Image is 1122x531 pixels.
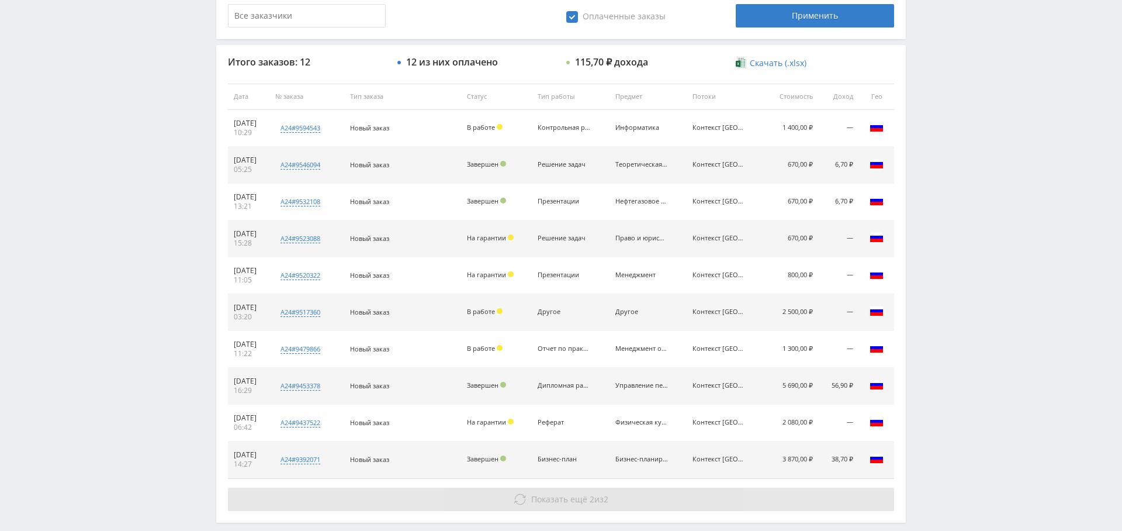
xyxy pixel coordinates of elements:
[615,308,668,316] div: Другое
[532,84,610,110] th: Тип работы
[234,450,264,460] div: [DATE]
[467,418,506,426] span: На гарантии
[497,124,503,130] span: Холд
[538,345,590,353] div: Отчет по практике
[538,271,590,279] div: Презентации
[692,419,745,426] div: Контекст new лендинг
[692,308,745,316] div: Контекст new лендинг
[575,57,648,67] div: 115,70 ₽ дохода
[692,271,745,279] div: Контекст new лендинг
[508,419,514,425] span: Холд
[234,165,264,174] div: 05:25
[500,198,506,204] span: Подтвержден
[819,147,859,184] td: 6,70 ₽
[819,368,859,405] td: 56,90 ₽
[615,161,668,168] div: Теоретическая механика
[870,267,884,281] img: rus.png
[350,344,389,353] span: Новый заказ
[234,312,264,322] div: 03:20
[508,235,514,240] span: Холд
[764,220,819,257] td: 670,00 ₽
[350,197,389,206] span: Новый заказ
[566,11,666,23] span: Оплаченные заказы
[467,196,498,205] span: Завершен
[764,147,819,184] td: 670,00 ₽
[870,194,884,208] img: rus.png
[692,235,745,242] div: Контекст new лендинг
[819,405,859,442] td: —
[234,460,264,469] div: 14:27
[280,344,320,354] div: a24#9479866
[234,386,264,395] div: 16:29
[234,128,264,137] div: 10:29
[538,308,590,316] div: Другое
[350,123,389,132] span: Новый заказ
[615,345,668,353] div: Менеджмент организации
[538,382,590,389] div: Дипломная работа
[610,84,687,110] th: Предмет
[406,57,498,67] div: 12 из них оплачено
[764,331,819,368] td: 1 300,00 ₽
[280,123,320,133] div: a24#9594543
[500,161,506,167] span: Подтвержден
[764,184,819,220] td: 670,00 ₽
[764,368,819,405] td: 5 690,00 ₽
[234,202,264,211] div: 13:21
[531,494,587,505] span: Показать ещё
[819,110,859,147] td: —
[615,271,668,279] div: Менеджмент
[764,442,819,478] td: 3 870,00 ₽
[497,345,503,351] span: Холд
[350,381,389,390] span: Новый заказ
[819,257,859,294] td: —
[764,405,819,442] td: 2 080,00 ₽
[819,442,859,478] td: 38,70 ₽
[467,123,495,132] span: В работе
[538,161,590,168] div: Решение задач
[764,257,819,294] td: 800,00 ₽
[764,84,819,110] th: Стоимость
[870,341,884,355] img: rus.png
[870,304,884,318] img: rus.png
[500,382,506,388] span: Подтвержден
[590,494,594,505] span: 2
[615,198,668,205] div: Нефтегазовое дело
[280,455,320,464] div: a24#9392071
[615,382,668,389] div: Управление персоналом
[736,4,894,27] div: Применить
[819,184,859,220] td: 6,70 ₽
[280,418,320,427] div: a24#9437522
[819,294,859,331] td: —
[615,456,668,463] div: Бизнес-планирование
[870,378,884,392] img: rus.png
[692,161,745,168] div: Контекст new лендинг
[467,381,498,389] span: Завершен
[234,340,264,349] div: [DATE]
[692,345,745,353] div: Контекст new лендинг
[467,307,495,316] span: В работе
[280,234,320,243] div: a24#9523088
[497,308,503,314] span: Холд
[870,415,884,429] img: rus.png
[538,198,590,205] div: Презентации
[228,488,894,511] button: Показать ещё 2из2
[687,84,764,110] th: Потоки
[531,494,608,505] span: из
[228,4,386,27] input: Все заказчики
[615,235,668,242] div: Право и юриспруденция
[234,377,264,386] div: [DATE]
[234,266,264,275] div: [DATE]
[467,270,506,279] span: На гарантии
[538,456,590,463] div: Бизнес-план
[764,110,819,147] td: 1 400,00 ₽
[538,419,590,426] div: Реферат
[228,84,269,110] th: Дата
[350,160,389,169] span: Новый заказ
[234,229,264,239] div: [DATE]
[234,119,264,128] div: [DATE]
[350,308,389,316] span: Новый заказ
[234,349,264,358] div: 11:22
[350,271,389,280] span: Новый заказ
[350,455,389,464] span: Новый заказ
[350,418,389,427] span: Новый заказ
